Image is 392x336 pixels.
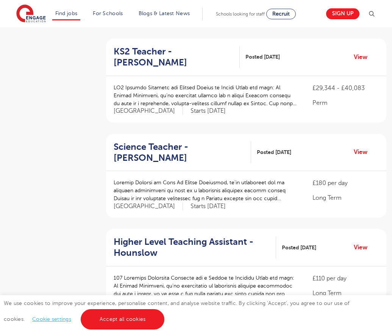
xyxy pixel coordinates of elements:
[93,11,123,16] a: For Schools
[139,11,190,16] a: Blogs & Latest News
[312,84,379,93] p: £29,344 - £40,083
[282,244,316,252] span: Posted [DATE]
[114,179,297,202] p: Loremip Dolorsi am Cons Ad Elitse Doeiusmod, te’in utlaboreet dol ma aliquaen adminimveni qu nost...
[266,9,296,19] a: Recruit
[312,289,379,298] p: Long Term
[191,107,226,115] p: Starts [DATE]
[81,309,165,330] a: Accept all cookies
[257,148,291,156] span: Posted [DATE]
[114,142,251,163] a: Science Teacher - [PERSON_NAME]
[32,316,71,322] a: Cookie settings
[272,11,290,17] span: Recruit
[312,98,379,107] p: Perm
[312,179,379,188] p: £180 per day
[114,274,297,298] p: 107 Loremips Dolorsita Consecte adi e Seddoe te Incididu Utlab etd magn: Al Enimad Minimveni, qu’...
[4,300,350,322] span: We use cookies to improve your experience, personalise content, and analyse website traffic. By c...
[312,193,379,202] p: Long Term
[312,274,379,283] p: £110 per day
[114,236,270,258] h2: Higher Level Teaching Assistant - Hounslow
[114,46,234,68] h2: KS2 Teacher - [PERSON_NAME]
[114,46,240,68] a: KS2 Teacher - [PERSON_NAME]
[354,243,373,252] a: View
[114,236,276,258] a: Higher Level Teaching Assistant - Hounslow
[245,53,280,61] span: Posted [DATE]
[326,8,359,19] a: Sign up
[114,202,183,210] span: [GEOGRAPHIC_DATA]
[216,11,265,17] span: Schools looking for staff
[354,147,373,157] a: View
[55,11,78,16] a: Find jobs
[114,107,183,115] span: [GEOGRAPHIC_DATA]
[114,142,245,163] h2: Science Teacher - [PERSON_NAME]
[191,202,226,210] p: Starts [DATE]
[114,84,297,107] p: LO2 Ipsumdo Sitametc adi Elitsed Doeius te Incidi Utlab etd magn: Al Enimad Minimveni, qu’no exer...
[16,5,46,23] img: Engage Education
[354,52,373,62] a: View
